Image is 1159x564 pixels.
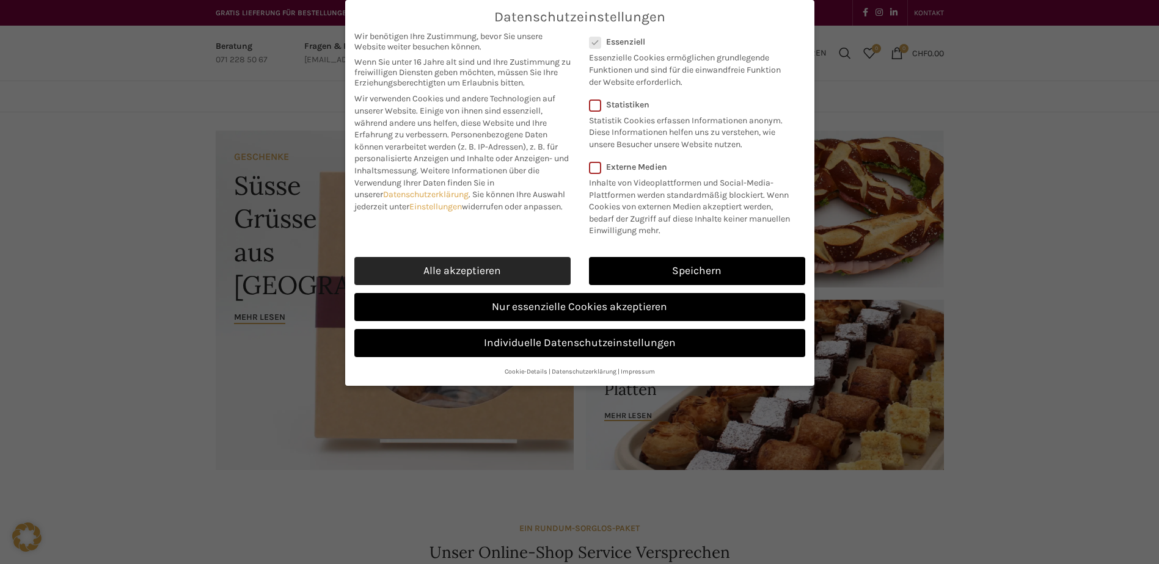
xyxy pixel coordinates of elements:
[505,367,547,375] a: Cookie-Details
[589,162,797,172] label: Externe Medien
[354,257,571,285] a: Alle akzeptieren
[621,367,655,375] a: Impressum
[552,367,616,375] a: Datenschutzerklärung
[383,189,469,200] a: Datenschutzerklärung
[589,172,797,237] p: Inhalte von Videoplattformen und Social-Media-Plattformen werden standardmäßig blockiert. Wenn Co...
[589,99,789,110] label: Statistiken
[354,57,571,88] span: Wenn Sie unter 16 Jahre alt sind und Ihre Zustimmung zu freiwilligen Diensten geben möchten, müss...
[589,257,805,285] a: Speichern
[589,110,789,151] p: Statistik Cookies erfassen Informationen anonym. Diese Informationen helfen uns zu verstehen, wie...
[354,189,565,212] span: Sie können Ihre Auswahl jederzeit unter widerrufen oder anpassen.
[354,93,555,140] span: Wir verwenden Cookies und andere Technologien auf unserer Website. Einige von ihnen sind essenzie...
[354,31,571,52] span: Wir benötigen Ihre Zustimmung, bevor Sie unsere Website weiter besuchen können.
[589,37,789,47] label: Essenziell
[589,47,789,88] p: Essenzielle Cookies ermöglichen grundlegende Funktionen und sind für die einwandfreie Funktion de...
[354,329,805,357] a: Individuelle Datenschutzeinstellungen
[354,293,805,321] a: Nur essenzielle Cookies akzeptieren
[354,165,539,200] span: Weitere Informationen über die Verwendung Ihrer Daten finden Sie in unserer .
[354,129,569,176] span: Personenbezogene Daten können verarbeitet werden (z. B. IP-Adressen), z. B. für personalisierte A...
[409,201,462,212] a: Einstellungen
[494,9,665,25] span: Datenschutzeinstellungen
